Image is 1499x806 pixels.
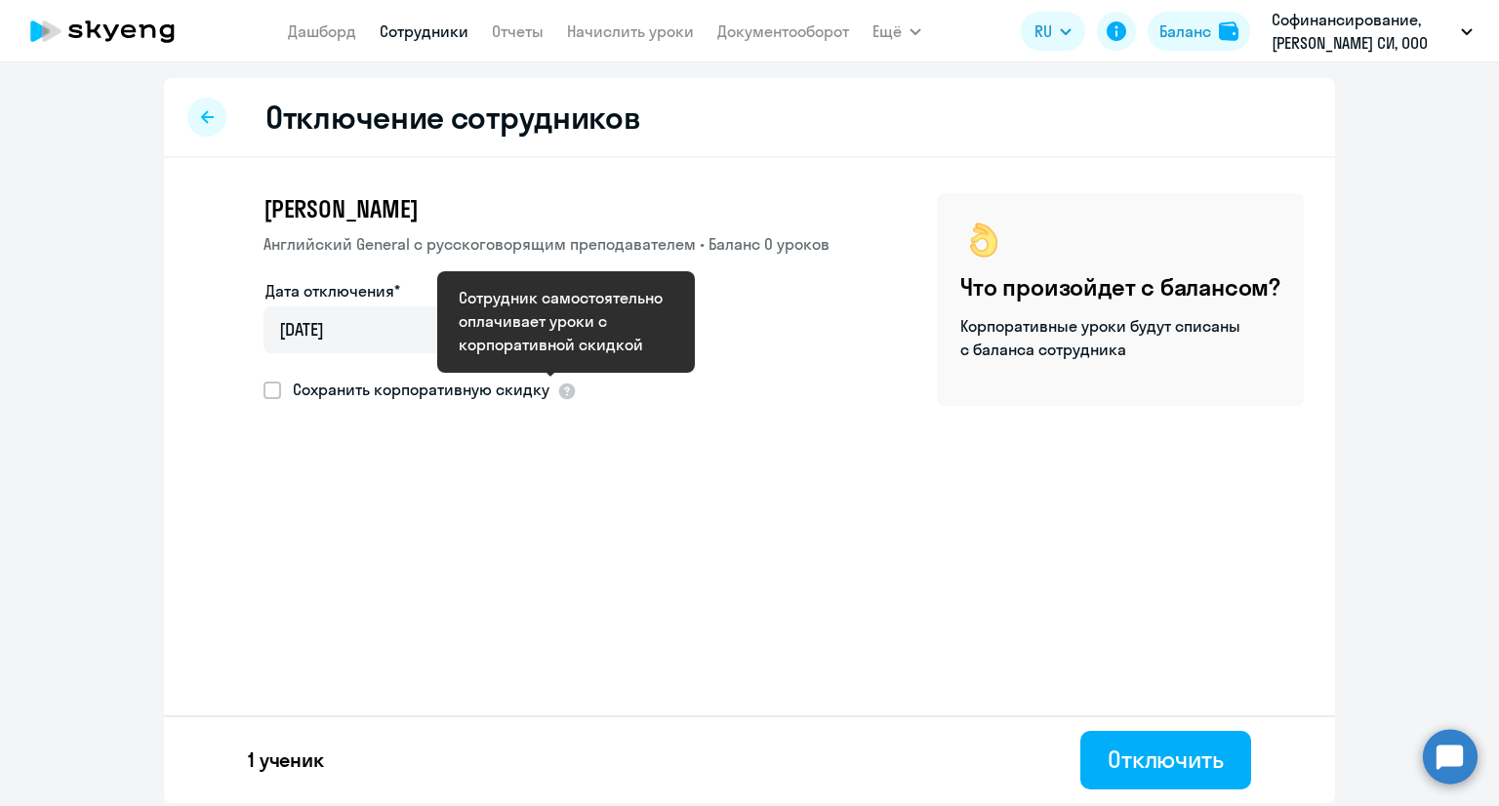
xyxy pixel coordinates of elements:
[1080,731,1251,789] button: Отключить
[459,286,673,356] div: Сотрудник самостоятельно оплачивает уроки с корпоративной скидкой
[265,98,640,137] h2: Отключение сотрудников
[960,271,1280,302] h4: Что произойдет с балансом?
[1272,8,1453,55] p: Софинансирование, [PERSON_NAME] СИ, ООО
[492,21,544,41] a: Отчеты
[263,232,830,256] p: Английский General с русскоговорящим преподавателем • Баланс 0 уроков
[872,20,902,43] span: Ещё
[960,217,1007,263] img: ok
[380,21,468,41] a: Сотрудники
[263,193,418,224] span: [PERSON_NAME]
[1262,8,1482,55] button: Софинансирование, [PERSON_NAME] СИ, ООО
[960,314,1243,361] p: Корпоративные уроки будут списаны с баланса сотрудника
[288,21,356,41] a: Дашборд
[265,279,400,302] label: Дата отключения*
[567,21,694,41] a: Начислить уроки
[248,746,324,774] p: 1 ученик
[1108,744,1224,775] div: Отключить
[1034,20,1052,43] span: RU
[263,306,542,353] input: дд.мм.гггг
[1148,12,1250,51] button: Балансbalance
[717,21,849,41] a: Документооборот
[872,12,921,51] button: Ещё
[1219,21,1238,41] img: balance
[1021,12,1085,51] button: RU
[1159,20,1211,43] div: Баланс
[281,378,549,401] span: Сохранить корпоративную скидку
